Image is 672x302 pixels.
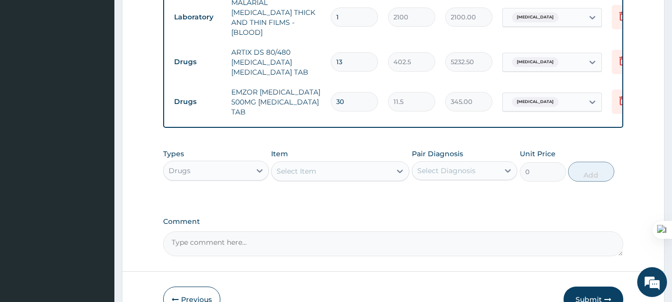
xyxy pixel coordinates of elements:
td: ARTIX DS 80/480 [MEDICAL_DATA] [MEDICAL_DATA] TAB [226,42,326,82]
td: Drugs [169,53,226,71]
div: Chat with us now [52,56,167,69]
div: Minimize live chat window [163,5,187,29]
div: Select Diagnosis [417,166,476,176]
div: Select Item [277,166,316,176]
textarea: Type your message and hit 'Enter' [5,199,190,233]
span: [MEDICAL_DATA] [512,57,559,67]
td: Drugs [169,93,226,111]
label: Unit Price [520,149,556,159]
label: Comment [163,217,624,226]
td: Laboratory [169,8,226,26]
label: Pair Diagnosis [412,149,463,159]
button: Add [568,162,614,182]
label: Item [271,149,288,159]
img: d_794563401_company_1708531726252_794563401 [18,50,40,75]
div: Drugs [169,166,191,176]
label: Types [163,150,184,158]
td: EMZOR [MEDICAL_DATA] 500MG [MEDICAL_DATA] TAB [226,82,326,122]
span: [MEDICAL_DATA] [512,97,559,107]
span: [MEDICAL_DATA] [512,12,559,22]
span: We're online! [58,89,137,189]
